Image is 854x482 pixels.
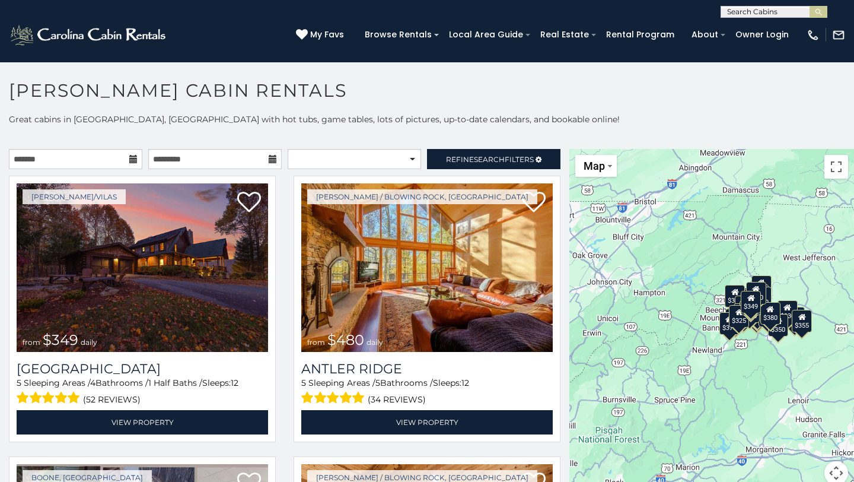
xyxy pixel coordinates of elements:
[359,26,438,44] a: Browse Rentals
[17,361,268,377] h3: Diamond Creek Lodge
[751,275,772,298] div: $525
[443,26,529,44] a: Local Area Guide
[310,28,344,41] span: My Favs
[301,183,553,352] img: Antler Ridge
[17,361,268,377] a: [GEOGRAPHIC_DATA]
[832,28,845,42] img: mail-regular-white.png
[729,26,795,44] a: Owner Login
[760,302,780,325] div: $380
[307,338,325,347] span: from
[327,331,364,348] span: $480
[807,28,820,42] img: phone-regular-white.png
[17,377,268,407] div: Sleeping Areas / Bathrooms / Sleeps:
[367,338,383,347] span: daily
[90,378,95,388] span: 4
[23,338,40,347] span: from
[307,189,537,204] a: [PERSON_NAME] / Blowing Rock, [GEOGRAPHIC_DATA]
[686,26,724,44] a: About
[729,305,749,328] div: $325
[777,300,798,323] div: $930
[43,331,78,348] span: $349
[427,149,560,169] a: RefineSearchFilters
[17,183,268,352] img: Diamond Creek Lodge
[237,191,261,215] a: Add to favorites
[725,285,745,307] div: $305
[301,361,553,377] a: Antler Ridge
[600,26,680,44] a: Rental Program
[461,378,469,388] span: 12
[81,338,97,347] span: daily
[792,310,812,332] div: $355
[148,378,202,388] span: 1 Half Baths /
[296,28,347,42] a: My Favs
[446,155,534,164] span: Refine Filters
[231,378,238,388] span: 12
[9,23,169,47] img: White-1-2.png
[23,189,126,204] a: [PERSON_NAME]/Vilas
[719,312,740,335] div: $375
[824,155,848,179] button: Toggle fullscreen view
[768,314,788,337] div: $350
[368,392,426,407] span: (34 reviews)
[375,378,380,388] span: 5
[474,155,505,164] span: Search
[301,378,306,388] span: 5
[534,26,595,44] a: Real Estate
[746,282,766,305] div: $320
[17,183,268,352] a: Diamond Creek Lodge from $349 daily
[301,410,553,435] a: View Property
[17,410,268,435] a: View Property
[301,377,553,407] div: Sleeping Areas / Bathrooms / Sleeps:
[740,300,760,323] div: $225
[301,183,553,352] a: Antler Ridge from $480 daily
[584,160,605,172] span: Map
[575,155,617,177] button: Change map style
[83,392,141,407] span: (52 reviews)
[17,378,21,388] span: 5
[741,291,761,313] div: $349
